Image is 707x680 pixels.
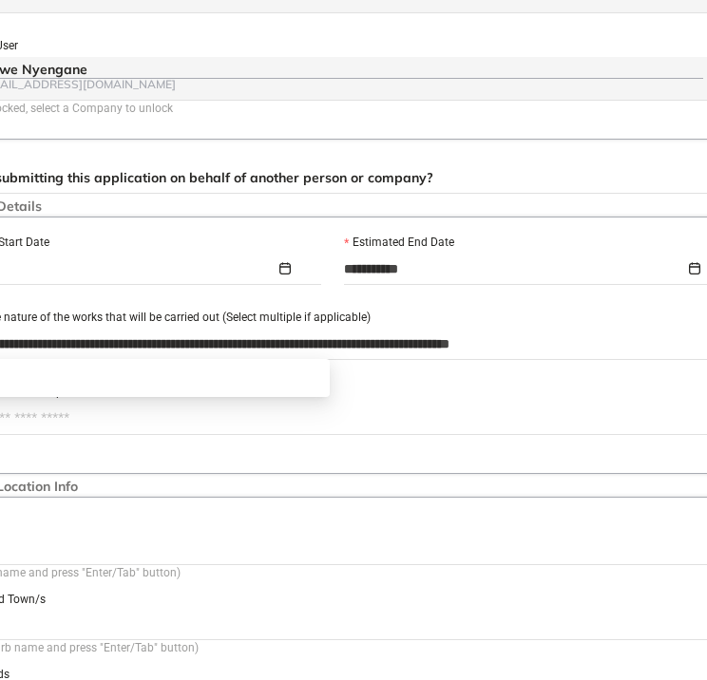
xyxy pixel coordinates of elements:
input: Estimated End Date [344,258,685,279]
label: Estimated End Date [344,234,454,252]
